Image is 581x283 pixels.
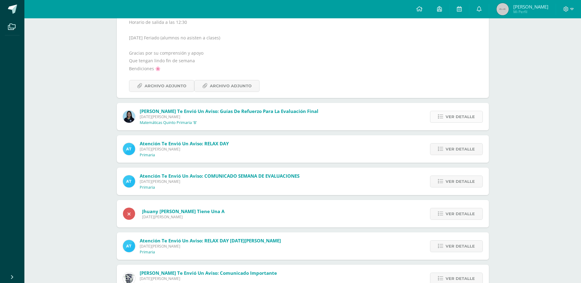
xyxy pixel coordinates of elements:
[513,4,548,10] span: [PERSON_NAME]
[140,250,155,255] p: Primaria
[446,241,475,252] span: Ver detalle
[446,111,475,122] span: Ver detalle
[140,140,229,147] span: Atención te envió un aviso: RELAX DAY
[446,176,475,187] span: Ver detalle
[497,3,509,15] img: 45x45
[140,270,277,276] span: [PERSON_NAME] te envió un aviso: Comunicado Importante
[446,208,475,220] span: Ver detalle
[123,111,135,123] img: 1c2e75a0a924ffa84caa3ccf4b89f7cc.png
[129,80,194,92] a: Archivo Adjunto
[123,240,135,252] img: 9fc725f787f6a993fc92a288b7a8b70c.png
[142,208,224,214] span: Jhuany [PERSON_NAME] tiene una A
[123,175,135,187] img: 9fc725f787f6a993fc92a288b7a8b70c.png
[140,114,318,119] span: [DATE][PERSON_NAME]
[140,108,318,114] span: [PERSON_NAME] te envió un aviso: Guías de refuerzo para la evaluación final
[140,173,299,179] span: Atención te envió un aviso: COMUNICADO SEMANA DE EVALUACIONES
[142,214,224,220] span: [DATE][PERSON_NAME]
[140,244,281,249] span: [DATE][PERSON_NAME]
[140,238,281,244] span: Atención te envió un aviso: RELAX DAY [DATE][PERSON_NAME]
[140,120,197,125] p: Matemáticas Quinto Primaria 'B'
[140,276,277,281] span: [DATE][PERSON_NAME]
[140,179,299,184] span: [DATE][PERSON_NAME]
[140,153,155,158] p: Primaria
[123,143,135,155] img: 9fc725f787f6a993fc92a288b7a8b70c.png
[140,147,229,152] span: [DATE][PERSON_NAME]
[140,185,155,190] p: Primaria
[145,80,186,92] span: Archivo Adjunto
[513,9,548,14] span: Mi Perfil
[194,80,260,92] a: Archivo Adjunto
[210,80,252,92] span: Archivo Adjunto
[446,143,475,155] span: Ver detalle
